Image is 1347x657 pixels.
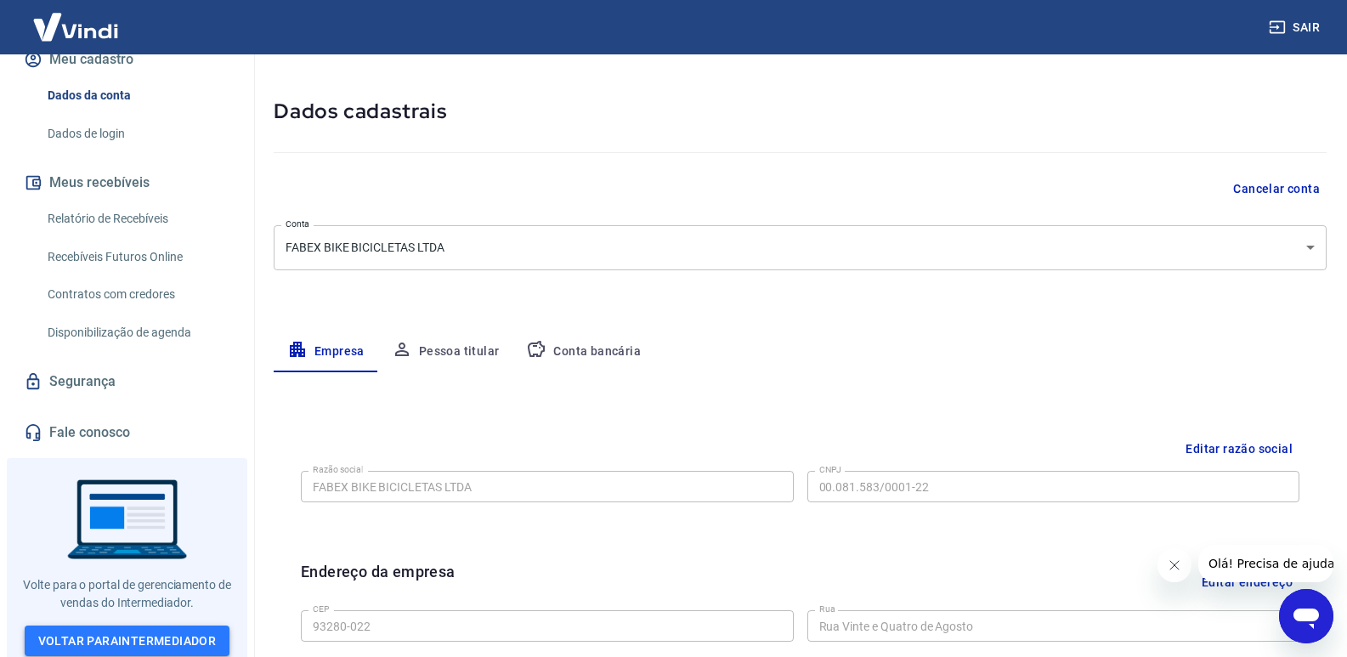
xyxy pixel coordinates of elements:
a: Fale conosco [20,414,234,451]
button: Empresa [274,331,378,372]
iframe: Mensagem da empresa [1198,545,1333,582]
a: Disponibilização de agenda [41,315,234,350]
button: Meu cadastro [20,41,234,78]
label: CEP [313,603,329,615]
label: Rua [819,603,835,615]
a: Contratos com credores [41,277,234,312]
h6: Endereço da empresa [301,560,456,603]
h5: Dados cadastrais [274,98,1327,125]
label: Razão social [313,463,363,476]
img: Vindi [20,1,131,53]
a: Dados da conta [41,78,234,113]
a: Voltar paraIntermediador [25,626,230,657]
span: Olá! Precisa de ajuda? [10,12,143,25]
a: Recebíveis Futuros Online [41,240,234,275]
button: Cancelar conta [1226,173,1327,205]
button: Editar razão social [1179,433,1299,465]
iframe: Botão para abrir a janela de mensagens [1279,589,1333,643]
button: Meus recebíveis [20,164,234,201]
a: Segurança [20,363,234,400]
label: CNPJ [819,463,841,476]
div: FABEX BIKE BICICLETAS LTDA [274,225,1327,270]
label: Conta [286,218,309,230]
button: Sair [1265,12,1327,43]
a: Dados de login [41,116,234,151]
a: Relatório de Recebíveis [41,201,234,236]
iframe: Fechar mensagem [1157,548,1191,582]
button: Pessoa titular [378,331,513,372]
button: Conta bancária [512,331,654,372]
